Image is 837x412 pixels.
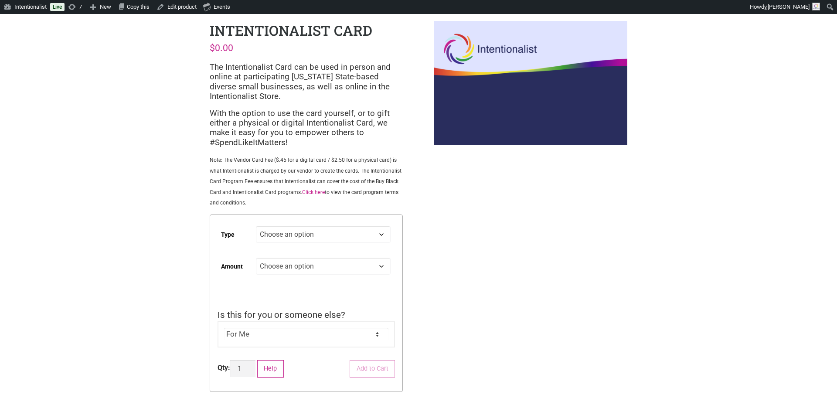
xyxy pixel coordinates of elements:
p: With the option to use the card yourself, or to gift either a physical or digital Intentionalist ... [210,109,403,148]
span: [PERSON_NAME] [768,3,810,10]
select: Is this for you or someone else? [224,328,389,341]
a: Click here [302,189,325,195]
label: Amount [221,257,243,276]
a: Live [50,3,65,11]
img: Intentionalist Card [434,21,627,145]
bdi: 0.00 [210,42,233,53]
span: Is this for you or someone else? [218,310,345,320]
span: $ [210,42,215,53]
h1: Intentionalist Card [210,21,372,40]
button: Help [257,360,284,378]
button: Add to Cart [350,360,395,378]
span: Note: The Vendor Card Fee ($.45 for a digital card / $2.50 for a physical card) is what Intention... [210,157,401,206]
p: The Intentionalist Card can be used in person and online at participating [US_STATE] State-based ... [210,62,403,102]
input: Product quantity [230,360,255,377]
label: Type [221,225,235,245]
div: Qty: [218,363,230,373]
